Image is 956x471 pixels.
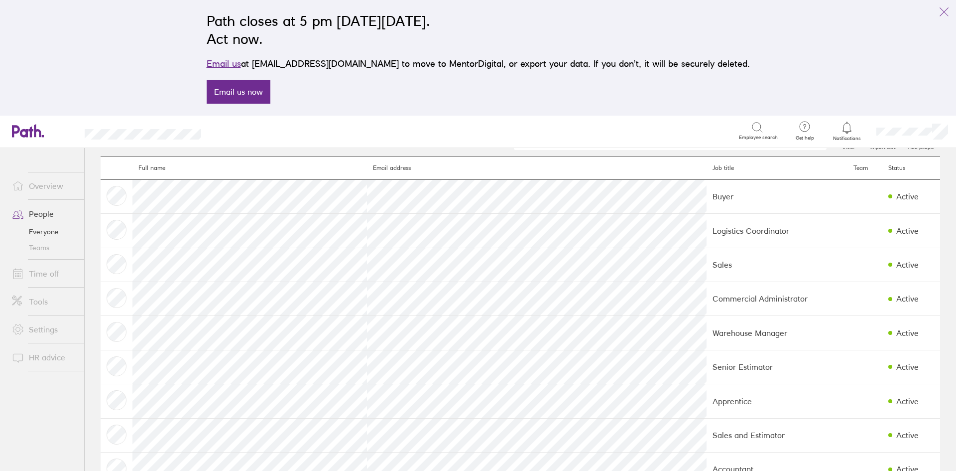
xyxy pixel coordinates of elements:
[4,224,84,240] a: Everyone
[896,328,919,337] div: Active
[896,192,919,201] div: Active
[707,157,847,180] th: Job title
[831,136,863,142] span: Notifications
[707,316,847,350] td: Warehouse Manager
[707,214,847,248] td: Logistics Coordinator
[207,58,241,69] a: Email us
[4,264,84,284] a: Time off
[367,157,707,180] th: Email address
[739,135,778,141] span: Employee search
[4,204,84,224] a: People
[896,260,919,269] div: Active
[707,179,847,213] td: Buyer
[896,431,919,440] div: Active
[896,362,919,371] div: Active
[896,397,919,406] div: Active
[707,248,847,282] td: Sales
[847,157,882,180] th: Team
[789,135,821,141] span: Get help
[707,418,847,452] td: Sales and Estimator
[4,176,84,196] a: Overview
[896,294,919,303] div: Active
[882,157,940,180] th: Status
[207,80,270,104] a: Email us now
[207,57,750,71] p: at [EMAIL_ADDRESS][DOMAIN_NAME] to move to MentorDigital, or export your data. If you don’t, it w...
[864,142,902,151] label: Import CSV
[837,142,860,151] label: Invite
[4,319,84,339] a: Settings
[228,126,253,135] div: Search
[4,240,84,256] a: Teams
[896,226,919,235] div: Active
[831,121,863,142] a: Notifications
[707,282,847,315] td: Commercial Administrator
[707,350,847,384] td: Senior Estimator
[132,157,367,180] th: Full name
[707,384,847,418] td: Apprentice
[207,12,750,48] h2: Path closes at 5 pm [DATE][DATE]. Act now.
[902,142,940,151] label: Add people
[4,292,84,312] a: Tools
[4,347,84,367] a: HR advice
